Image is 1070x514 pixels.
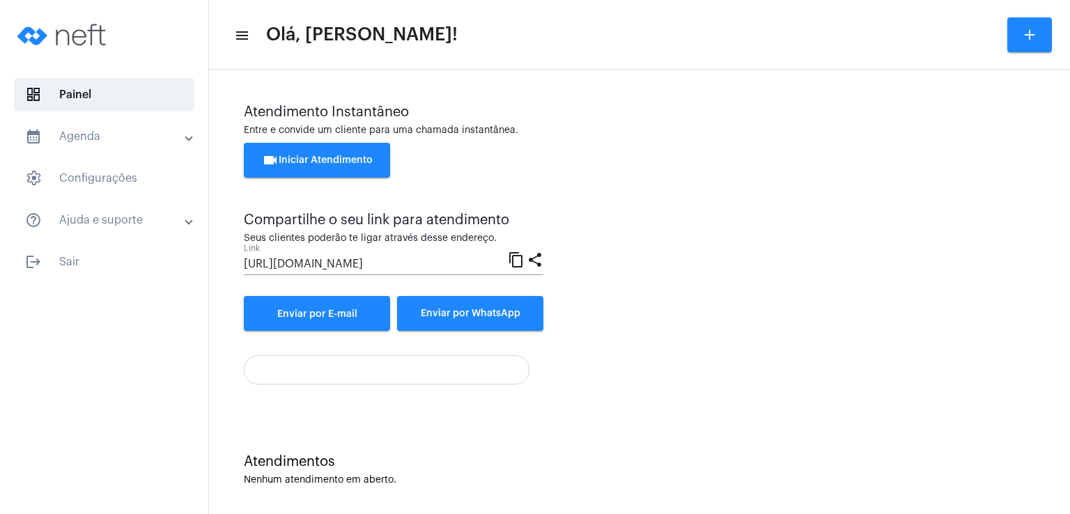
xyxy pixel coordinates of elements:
span: Enviar por E-mail [277,309,357,319]
div: Compartilhe o seu link para atendimento [244,212,543,228]
span: sidenav icon [25,170,42,187]
mat-panel-title: Ajuda e suporte [25,212,186,228]
mat-icon: videocam [262,152,279,169]
span: Sair [14,245,194,279]
div: Atendimento Instantâneo [244,104,1035,120]
mat-expansion-panel-header: sidenav iconAgenda [8,120,208,153]
mat-icon: sidenav icon [234,27,248,44]
span: Enviar por WhatsApp [421,309,520,318]
mat-icon: content_copy [508,251,525,267]
span: Iniciar Atendimento [262,155,373,165]
mat-icon: sidenav icon [25,254,42,270]
mat-icon: share [527,251,543,267]
span: Configurações [14,162,194,195]
mat-expansion-panel-header: sidenav iconAjuda e suporte [8,203,208,237]
span: Olá, [PERSON_NAME]! [266,24,458,46]
div: Entre e convide um cliente para uma chamada instantânea. [244,125,1035,136]
img: logo-neft-novo-2.png [11,7,116,63]
mat-icon: add [1021,26,1038,43]
button: Iniciar Atendimento [244,143,390,178]
div: Atendimentos [244,454,1035,469]
div: Nenhum atendimento em aberto. [244,475,1035,485]
mat-panel-title: Agenda [25,128,186,145]
span: sidenav icon [25,86,42,103]
mat-icon: sidenav icon [25,212,42,228]
mat-icon: sidenav icon [25,128,42,145]
span: Painel [14,78,194,111]
button: Enviar por WhatsApp [397,296,543,331]
a: Enviar por E-mail [244,296,390,331]
div: Seus clientes poderão te ligar através desse endereço. [244,233,543,244]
